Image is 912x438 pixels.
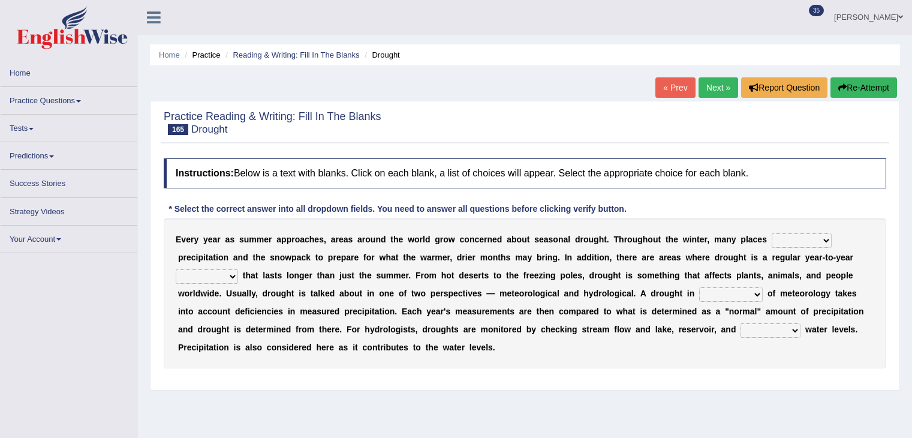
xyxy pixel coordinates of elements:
b: a [297,253,302,262]
a: Home [159,50,180,59]
b: a [793,253,797,262]
b: , [450,253,452,262]
b: a [763,253,767,262]
b: g [780,253,785,262]
b: a [642,253,646,262]
b: t [697,235,700,244]
b: e [705,253,710,262]
b: i [690,235,692,244]
b: r [850,253,853,262]
div: * Select the correct answer into all dropdown fields. You need to answer all questions before cli... [164,203,631,216]
b: i [545,253,547,262]
b: e [700,235,705,244]
b: u [371,235,376,244]
b: n [558,235,564,244]
b: c [460,235,465,244]
b: r [217,235,220,244]
b: r [420,271,423,280]
b: e [492,235,497,244]
b: y [805,253,810,262]
b: t [243,271,246,280]
b: s [348,235,353,244]
b: o [648,235,653,244]
b: a [845,253,850,262]
a: Tests [1,115,137,138]
b: p [281,235,287,244]
b: u [653,235,658,244]
b: u [589,235,594,244]
b: p [341,253,347,262]
b: t [396,253,399,262]
b: g [435,235,440,244]
b: c [305,235,309,244]
b: e [539,235,544,244]
b: u [342,271,347,280]
b: m [386,271,393,280]
b: r [333,253,336,262]
b: u [244,235,249,244]
b: t [604,235,607,244]
b: a [672,253,676,262]
b: , [707,235,709,244]
b: a [563,235,568,244]
b: h [738,253,744,262]
b: u [381,271,386,280]
b: e [649,253,654,262]
b: n [547,253,553,262]
b: c [753,235,758,244]
b: a [276,235,281,244]
b: i [216,253,218,262]
b: i [465,253,468,262]
b: e [633,253,637,262]
b: m [515,253,522,262]
h4: Below is a text with blanks. Click on each blank, a list of choices will appear. Select the appro... [164,158,886,188]
b: p [198,253,203,262]
b: l [746,235,748,244]
b: g [552,253,558,262]
b: r [720,253,723,262]
b: a [659,253,664,262]
b: r [420,235,423,244]
b: a [325,271,330,280]
b: e [411,253,416,262]
b: n [567,253,573,262]
b: t [666,235,669,244]
b: h [320,271,325,280]
a: Success Stories [1,170,137,193]
b: l [423,235,425,244]
b: a [251,271,255,280]
b: h [501,253,506,262]
b: r [371,253,374,262]
button: Re-Attempt [830,77,897,98]
b: w [285,253,291,262]
b: y [194,235,198,244]
b: t [315,253,318,262]
b: t [213,253,216,262]
b: g [637,235,643,244]
b: r [772,253,775,262]
b: a [344,235,348,244]
b: t [498,253,501,262]
b: e [399,235,404,244]
b: o [218,253,224,262]
b: d [457,253,462,262]
b: o [318,253,324,262]
b: s [270,253,275,262]
li: Drought [362,49,399,61]
b: t [744,253,747,262]
b: o [627,235,633,244]
b: l [263,271,265,280]
b: v [181,235,186,244]
b: o [366,253,372,262]
b: e [354,253,359,262]
b: d [715,253,720,262]
b: m [249,235,256,244]
b: u [728,253,733,262]
b: s [277,271,282,280]
b: d [425,235,431,244]
b: r [269,235,272,244]
b: h [619,235,624,244]
b: r [351,253,354,262]
b: e [208,235,213,244]
b: a [357,235,362,244]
